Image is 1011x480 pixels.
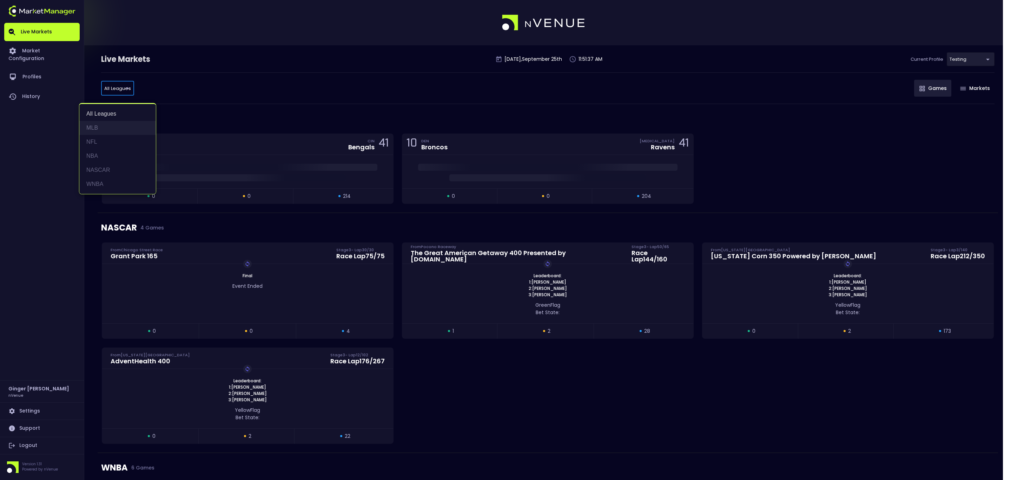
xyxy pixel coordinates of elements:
[79,149,156,163] li: NBA
[79,121,156,135] li: MLB
[79,177,156,191] li: WNBA
[79,107,156,121] li: All Leagues
[79,163,156,177] li: NASCAR
[79,135,156,149] li: NFL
